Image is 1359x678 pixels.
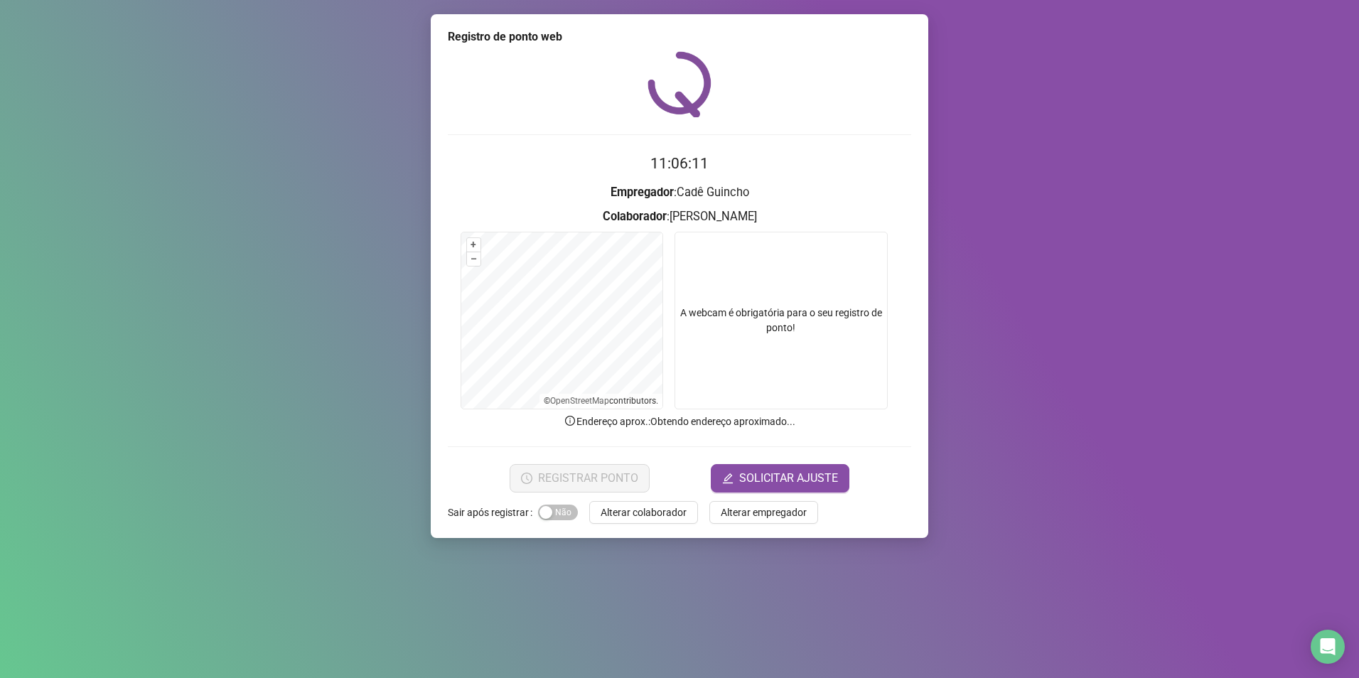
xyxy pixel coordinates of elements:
label: Sair após registrar [448,501,538,524]
div: A webcam é obrigatória para o seu registro de ponto! [675,232,888,409]
li: © contributors. [544,396,658,406]
span: info-circle [564,414,576,427]
button: Alterar colaborador [589,501,698,524]
div: Open Intercom Messenger [1311,630,1345,664]
a: OpenStreetMap [550,396,609,406]
time: 11:06:11 [650,155,709,172]
div: Registro de ponto web [448,28,911,45]
strong: Empregador [611,185,674,199]
button: – [467,252,480,266]
button: REGISTRAR PONTO [510,464,650,493]
button: Alterar empregador [709,501,818,524]
h3: : Cadê Guincho [448,183,911,202]
strong: Colaborador [603,210,667,223]
span: edit [722,473,734,484]
span: Alterar empregador [721,505,807,520]
p: Endereço aprox. : Obtendo endereço aproximado... [448,414,911,429]
img: QRPoint [648,51,711,117]
button: + [467,238,480,252]
button: editSOLICITAR AJUSTE [711,464,849,493]
span: SOLICITAR AJUSTE [739,470,838,487]
span: Alterar colaborador [601,505,687,520]
h3: : [PERSON_NAME] [448,208,911,226]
